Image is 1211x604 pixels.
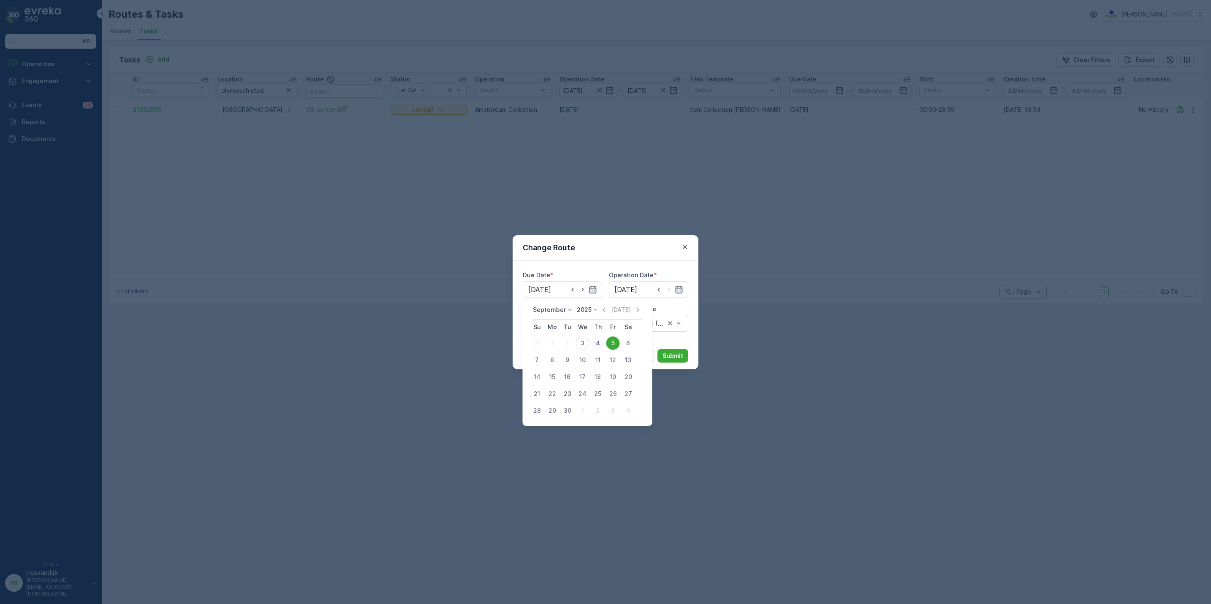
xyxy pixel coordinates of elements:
[606,370,620,384] div: 19
[605,320,621,335] th: Friday
[591,336,605,350] div: 4
[622,353,635,367] div: 13
[561,336,574,350] div: 2
[622,404,635,417] div: 4
[546,353,559,367] div: 8
[591,387,605,401] div: 25
[576,387,589,401] div: 24
[621,320,636,335] th: Saturday
[591,370,605,384] div: 18
[622,336,635,350] div: 6
[530,404,544,417] div: 28
[561,404,574,417] div: 30
[523,271,550,279] label: Due Date
[529,320,545,335] th: Sunday
[576,370,589,384] div: 17
[533,306,566,314] p: September
[576,404,589,417] div: 1
[561,353,574,367] div: 9
[575,320,590,335] th: Wednesday
[523,281,602,298] input: dd/mm/yyyy
[609,271,654,279] label: Operation Date
[530,387,544,401] div: 21
[576,353,589,367] div: 10
[609,281,688,298] input: dd/mm/yyyy
[591,404,605,417] div: 2
[530,336,544,350] div: 31
[622,370,635,384] div: 20
[606,336,620,350] div: 5
[546,404,559,417] div: 29
[622,387,635,401] div: 27
[530,353,544,367] div: 7
[606,353,620,367] div: 12
[560,320,575,335] th: Tuesday
[523,242,575,254] p: Change Route
[546,336,559,350] div: 1
[606,387,620,401] div: 26
[561,387,574,401] div: 23
[546,387,559,401] div: 22
[576,336,589,350] div: 3
[663,352,683,360] p: Submit
[611,306,631,314] p: [DATE]
[545,320,560,335] th: Monday
[657,349,688,363] button: Submit
[591,353,605,367] div: 11
[590,320,605,335] th: Thursday
[606,404,620,417] div: 3
[577,306,592,314] p: 2025
[530,370,544,384] div: 14
[546,370,559,384] div: 15
[561,370,574,384] div: 16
